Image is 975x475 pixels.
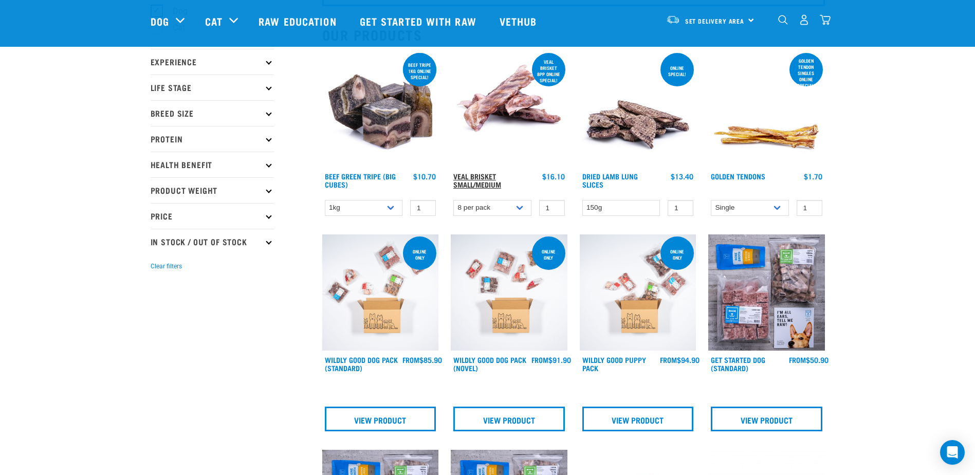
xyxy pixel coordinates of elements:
div: $91.90 [531,356,571,364]
a: View Product [582,407,694,431]
a: Veal Brisket Small/Medium [453,174,501,186]
a: Get started with Raw [349,1,489,42]
a: Beef Green Tripe (Big Cubes) [325,174,396,186]
p: Breed Size [151,100,274,126]
img: Dog Novel 0 2sec [451,234,567,351]
img: 1303 Lamb Lung Slices 01 [580,51,696,168]
a: Dried Lamb Lung Slices [582,174,638,186]
span: FROM [660,358,677,361]
span: FROM [789,358,806,361]
p: Health Benefit [151,152,274,177]
a: Cat [205,13,223,29]
div: $10.70 [413,172,436,180]
div: ONLINE SPECIAL! [660,60,694,82]
div: Open Intercom Messenger [940,440,965,465]
span: FROM [402,358,419,361]
a: View Product [453,407,565,431]
div: $85.90 [402,356,442,364]
img: Puppy 0 2sec [580,234,696,351]
div: $50.90 [789,356,829,364]
div: Beef tripe 1kg online special! [403,57,436,85]
input: 1 [797,200,822,216]
a: Wildly Good Dog Pack (Standard) [325,358,398,370]
p: Life Stage [151,75,274,100]
div: $94.90 [660,356,700,364]
p: Price [151,203,274,229]
p: In Stock / Out Of Stock [151,229,274,254]
img: 1293 Golden Tendons 01 [708,51,825,168]
a: View Product [325,407,436,431]
img: 1044 Green Tripe Beef [322,51,439,168]
input: 1 [539,200,565,216]
p: Product Weight [151,177,274,203]
img: NSP Dog Standard Update [708,234,825,351]
div: Online Only [532,244,565,265]
p: Experience [151,49,274,75]
button: Clear filters [151,262,182,271]
div: Golden Tendon singles online special! [789,53,823,93]
div: $13.40 [671,172,693,180]
img: user.png [799,14,810,25]
a: Vethub [489,1,550,42]
div: Veal Brisket 8pp online special! [532,54,565,88]
p: Protein [151,126,274,152]
div: $16.10 [542,172,565,180]
img: home-icon@2x.png [820,14,831,25]
a: Dog [151,13,169,29]
a: Wildly Good Puppy Pack [582,358,646,370]
img: van-moving.png [666,15,680,24]
img: home-icon-1@2x.png [778,15,788,25]
a: Golden Tendons [711,174,765,178]
img: Dog 0 2sec [322,234,439,351]
div: Online Only [660,244,694,265]
input: 1 [410,200,436,216]
input: 1 [668,200,693,216]
div: $1.70 [804,172,822,180]
img: 1207 Veal Brisket 4pp 01 [451,51,567,168]
span: Set Delivery Area [685,19,745,23]
a: Raw Education [248,1,349,42]
a: Wildly Good Dog Pack (Novel) [453,358,526,370]
a: View Product [711,407,822,431]
div: Online Only [403,244,436,265]
a: Get Started Dog (Standard) [711,358,765,370]
span: FROM [531,358,548,361]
